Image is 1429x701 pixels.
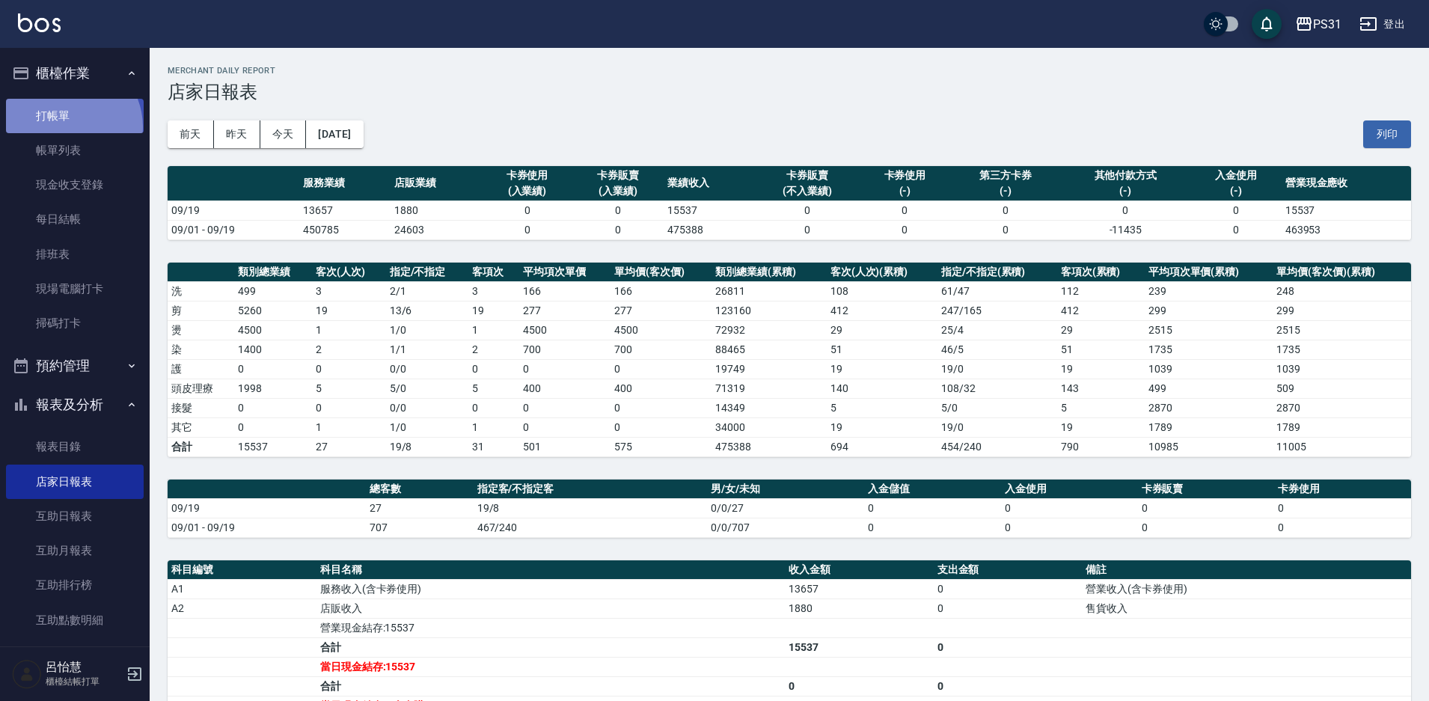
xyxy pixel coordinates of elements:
[864,518,1001,537] td: 0
[234,398,312,417] td: 0
[168,437,234,456] td: 合計
[1138,480,1275,499] th: 卡券販賣
[827,417,937,437] td: 19
[1057,263,1145,282] th: 客項次(累積)
[937,398,1057,417] td: 5 / 0
[6,202,144,236] a: 每日結帳
[1273,379,1411,398] td: 509
[1065,183,1187,199] div: (-)
[474,480,708,499] th: 指定客/不指定客
[934,676,1083,696] td: 0
[386,398,469,417] td: 0 / 0
[576,168,660,183] div: 卡券販賣
[6,99,144,133] a: 打帳單
[712,340,826,359] td: 88465
[950,200,1060,220] td: 0
[572,200,664,220] td: 0
[299,220,391,239] td: 450785
[1145,417,1273,437] td: 1789
[1061,200,1190,220] td: 0
[6,385,144,424] button: 報表及分析
[468,398,519,417] td: 0
[474,518,708,537] td: 467/240
[391,166,482,201] th: 店販業績
[519,340,611,359] td: 700
[468,281,519,301] td: 3
[1057,301,1145,320] td: 412
[1190,200,1282,220] td: 0
[519,398,611,417] td: 0
[1194,183,1278,199] div: (-)
[1273,359,1411,379] td: 1039
[1273,340,1411,359] td: 1735
[386,359,469,379] td: 0 / 0
[1145,281,1273,301] td: 239
[468,263,519,282] th: 客項次
[712,301,826,320] td: 123160
[1145,340,1273,359] td: 1735
[755,220,860,239] td: 0
[312,437,386,456] td: 27
[386,281,469,301] td: 2 / 1
[299,166,391,201] th: 服務業績
[937,340,1057,359] td: 46 / 5
[950,220,1060,239] td: 0
[1061,220,1190,239] td: -11435
[1057,359,1145,379] td: 19
[46,675,122,688] p: 櫃檯結帳打單
[6,603,144,637] a: 互助點數明細
[1057,320,1145,340] td: 29
[937,263,1057,282] th: 指定/不指定(累積)
[168,599,316,618] td: A2
[1057,340,1145,359] td: 51
[712,398,826,417] td: 14349
[519,437,611,456] td: 501
[827,398,937,417] td: 5
[234,320,312,340] td: 4500
[954,183,1056,199] div: (-)
[316,599,785,618] td: 店販收入
[1082,560,1411,580] th: 備註
[1273,281,1411,301] td: 248
[519,263,611,282] th: 平均項次單價
[1145,263,1273,282] th: 平均項次單價(累積)
[316,637,785,657] td: 合計
[168,398,234,417] td: 接髮
[18,13,61,32] img: Logo
[312,281,386,301] td: 3
[1274,518,1411,537] td: 0
[1145,379,1273,398] td: 499
[712,320,826,340] td: 72932
[864,498,1001,518] td: 0
[168,480,1411,538] table: a dense table
[712,263,826,282] th: 類別總業績(累積)
[860,220,951,239] td: 0
[1001,518,1138,537] td: 0
[785,579,934,599] td: 13657
[468,320,519,340] td: 1
[611,417,712,437] td: 0
[391,200,482,220] td: 1880
[1194,168,1278,183] div: 入金使用
[316,618,785,637] td: 營業現金結存:15537
[934,560,1083,580] th: 支出金額
[934,599,1083,618] td: 0
[1252,9,1282,39] button: save
[611,398,712,417] td: 0
[611,340,712,359] td: 700
[1273,263,1411,282] th: 單均價(客次價)(累積)
[1282,220,1411,239] td: 463953
[468,359,519,379] td: 0
[1289,9,1347,40] button: PS31
[366,498,474,518] td: 27
[863,183,947,199] div: (-)
[707,498,864,518] td: 0/0/27
[707,518,864,537] td: 0/0/707
[391,220,482,239] td: 24603
[46,660,122,675] h5: 呂怡慧
[6,568,144,602] a: 互助排行榜
[316,676,785,696] td: 合計
[519,281,611,301] td: 166
[386,417,469,437] td: 1 / 0
[1057,398,1145,417] td: 5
